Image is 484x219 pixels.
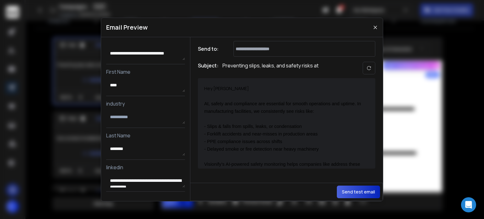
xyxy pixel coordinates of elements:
[106,100,185,107] p: industry
[222,62,319,74] p: Preventing slips, leaks, and safety risks at
[106,68,185,76] p: First Name
[204,85,249,91] span: Hey [PERSON_NAME]
[106,23,148,32] h1: Email Preview
[198,62,219,74] h1: Subject:
[204,147,319,152] span: - Delayed smoke or fire detection near heavy machinery
[204,162,361,174] span: Visionify’s AI-powered safety monitoring helps companies like address these challenges in real ti...
[204,139,282,144] span: - PPE compliance issues across shifts
[106,164,185,171] p: linkedin
[106,132,185,139] p: Last Name
[337,186,380,198] button: Send test email
[204,101,362,114] span: At, safety and compliance are essential for smooth operations and uptime. In manufacturing facili...
[204,131,318,136] span: - Forklift accidents and near-misses in production areas
[204,124,302,129] span: - Slips & falls from spills, leaks, or condensation
[198,45,223,53] h1: Send to:
[461,197,476,212] div: Open Intercom Messenger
